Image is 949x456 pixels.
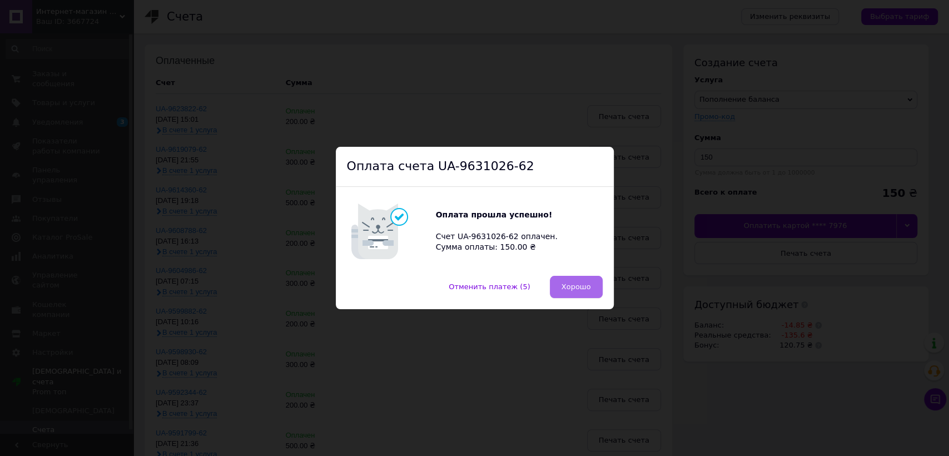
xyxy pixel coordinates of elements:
[550,276,603,298] button: Хорошо
[449,282,530,291] span: Отменить платеж (5)
[437,276,542,298] button: Отменить платеж (5)
[347,198,436,265] img: Котик говорит: Оплата прошла успешно!
[436,210,553,219] b: Оплата прошла успешно!
[562,282,591,291] span: Хорошо
[436,210,569,253] div: Счет UA-9631026-62 оплачен. Сумма оплаты: 150.00 ₴
[336,147,614,187] div: Оплата счета UA-9631026-62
